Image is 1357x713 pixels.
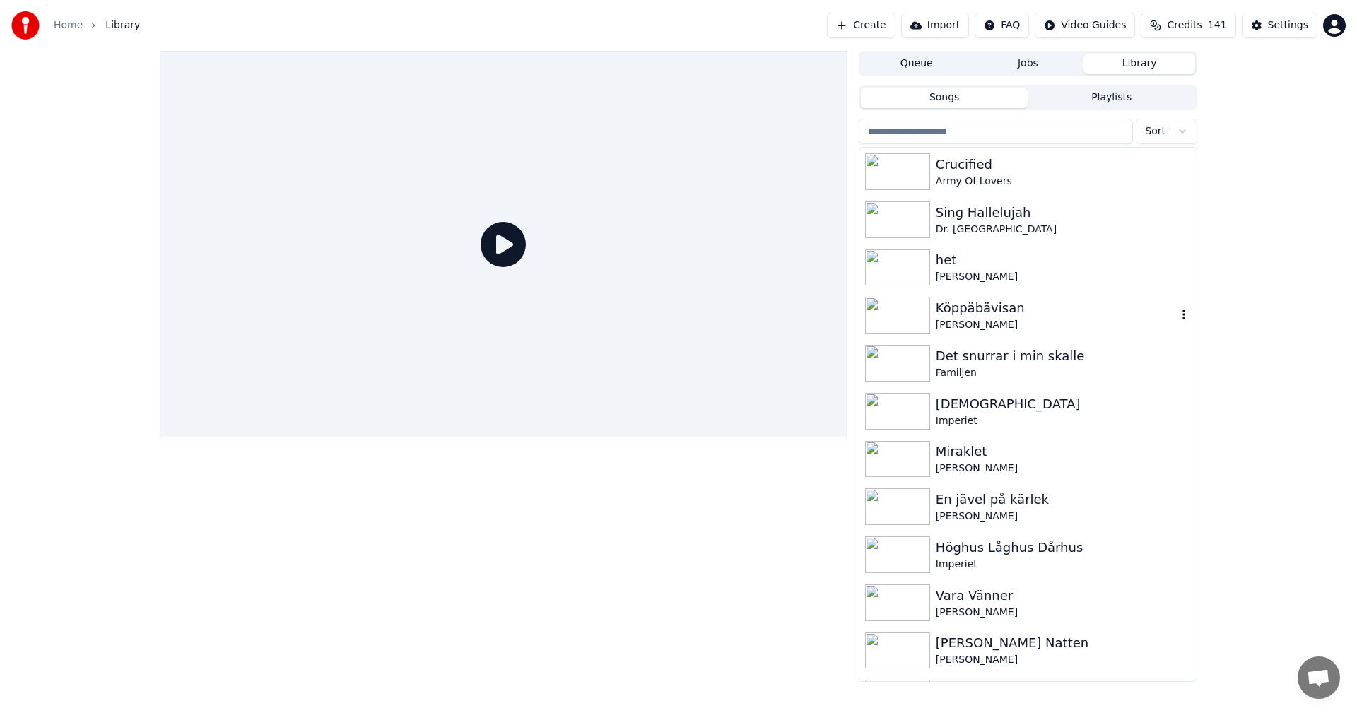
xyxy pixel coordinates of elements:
img: youka [11,11,40,40]
div: Dr. [GEOGRAPHIC_DATA] [936,223,1191,237]
div: [PERSON_NAME] [936,461,1191,476]
div: Settings [1268,18,1308,33]
div: En jävel på kärlek [936,490,1191,509]
div: Army Of Lovers [936,175,1191,189]
button: Settings [1242,13,1317,38]
div: [PERSON_NAME] Natten [936,633,1191,653]
span: 141 [1208,18,1227,33]
span: Library [105,18,140,33]
div: Crucified [936,155,1191,175]
div: [DEMOGRAPHIC_DATA] [936,394,1191,414]
div: [PERSON_NAME] [936,270,1191,284]
span: Sort [1145,124,1165,139]
nav: breadcrumb [54,18,140,33]
button: Queue [861,54,973,74]
button: Playlists [1028,88,1195,108]
div: Miraklet [936,442,1191,461]
div: Imperiet [936,558,1191,572]
a: Öppna chatt [1298,656,1340,699]
button: Credits141 [1141,13,1235,38]
button: Library [1083,54,1195,74]
button: Songs [861,88,1028,108]
div: Höghus Låghus Dårhus [936,538,1191,558]
a: Home [54,18,83,33]
div: Det snurrar i min skalle [936,346,1191,366]
div: Sing Hallelujah [936,203,1191,223]
div: [PERSON_NAME] [936,509,1191,524]
div: Familjen [936,366,1191,380]
div: Vara Vänner [936,586,1191,606]
button: Jobs [973,54,1084,74]
button: FAQ [975,13,1029,38]
div: [PERSON_NAME] [936,653,1191,667]
button: Create [827,13,895,38]
button: Import [901,13,969,38]
div: [PERSON_NAME] [936,606,1191,620]
div: Imperiet [936,414,1191,428]
span: Credits [1167,18,1202,33]
div: Köppäbävisan [936,298,1177,318]
div: [PERSON_NAME] [936,318,1177,332]
button: Video Guides [1035,13,1135,38]
div: het [936,250,1191,270]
